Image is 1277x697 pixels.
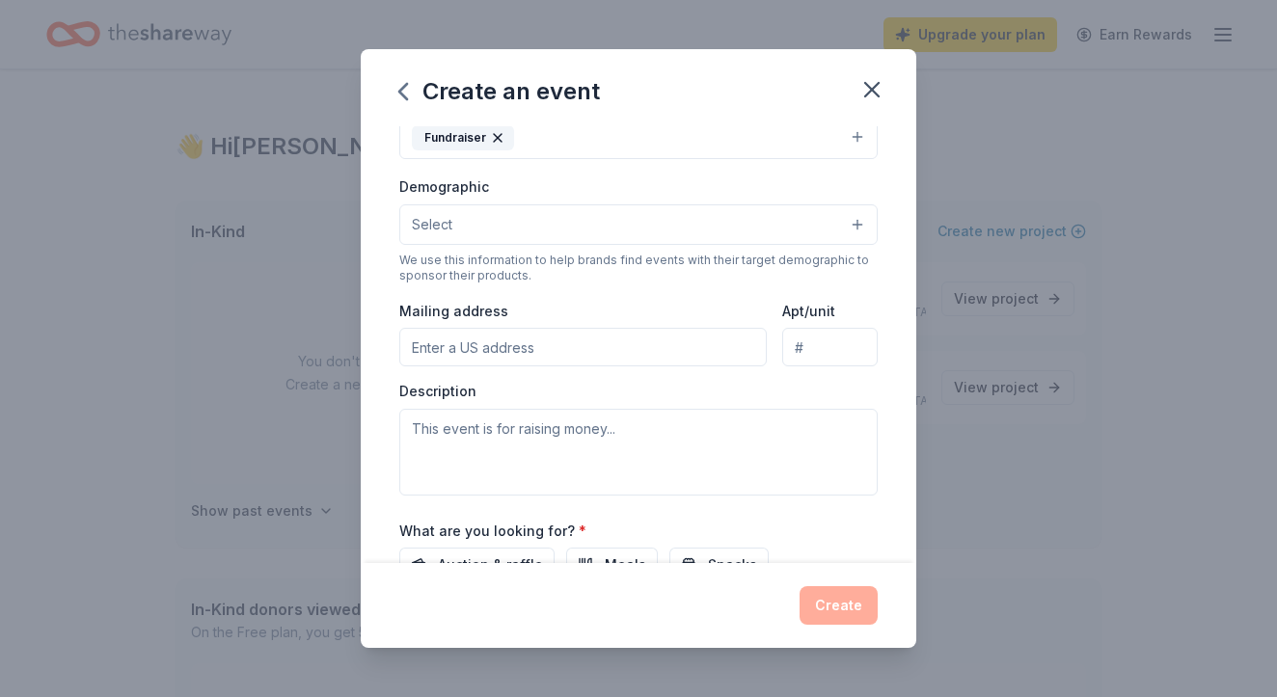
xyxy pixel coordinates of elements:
[399,548,555,582] button: Auction & raffle
[399,253,878,283] div: We use this information to help brands find events with their target demographic to sponsor their...
[782,302,835,321] label: Apt/unit
[399,328,767,366] input: Enter a US address
[708,553,757,576] span: Snacks
[669,548,769,582] button: Snacks
[399,177,489,197] label: Demographic
[438,553,543,576] span: Auction & raffle
[399,117,878,159] button: Fundraiser
[412,213,452,236] span: Select
[782,328,878,366] input: #
[399,382,476,401] label: Description
[399,522,586,541] label: What are you looking for?
[412,125,514,150] div: Fundraiser
[399,204,878,245] button: Select
[399,302,508,321] label: Mailing address
[605,553,646,576] span: Meals
[566,548,658,582] button: Meals
[399,76,600,107] div: Create an event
